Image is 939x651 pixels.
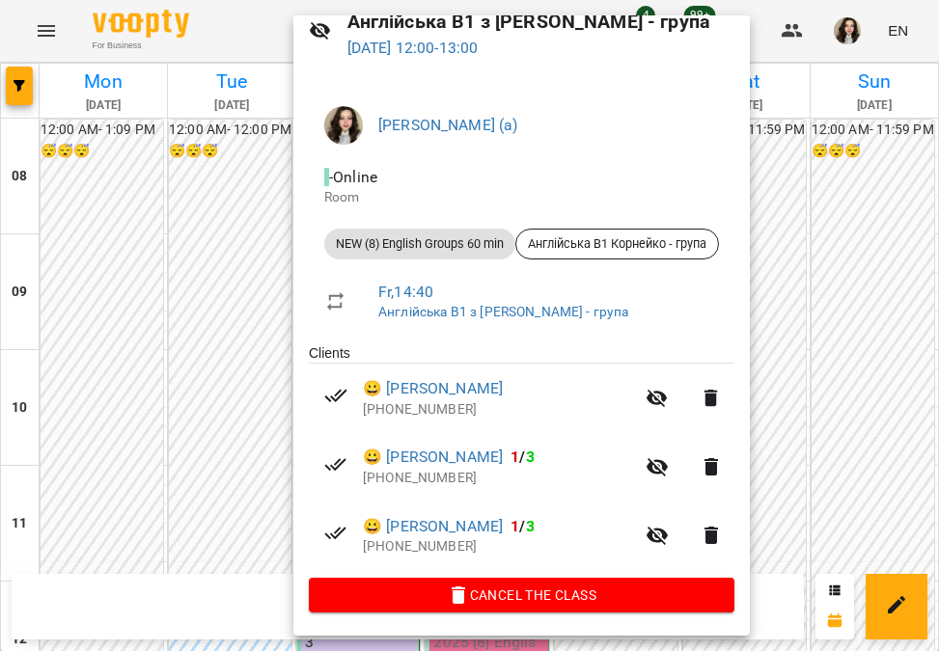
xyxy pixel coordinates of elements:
[526,448,535,466] span: 3
[309,343,734,578] ul: Clients
[526,517,535,535] span: 3
[511,448,519,466] span: 1
[324,453,347,476] svg: Paid
[363,400,634,420] p: [PHONE_NUMBER]
[363,446,503,469] a: 😀 [PERSON_NAME]
[511,517,534,535] b: /
[516,235,718,253] span: Англійська В1 Корнейко - група
[363,469,634,488] p: [PHONE_NUMBER]
[324,188,719,207] p: Room
[324,384,347,407] svg: Paid
[511,517,519,535] span: 1
[324,235,515,253] span: NEW (8) English Groups 60 min
[347,39,479,57] a: [DATE] 12:00-13:00
[515,229,719,259] div: Англійська В1 Корнейко - група
[347,7,734,37] h6: Англійська В1 з [PERSON_NAME] - група
[511,448,534,466] b: /
[324,106,363,145] img: ebd0ea8fb81319dcbaacf11cd4698c16.JPG
[363,537,634,556] p: [PHONE_NUMBER]
[363,377,503,400] a: 😀 [PERSON_NAME]
[309,578,734,612] button: Cancel the class
[324,168,381,186] span: - Online
[378,283,433,301] a: Fr , 14:40
[324,522,347,545] svg: Paid
[363,515,503,538] a: 😀 [PERSON_NAME]
[324,583,719,607] span: Cancel the class
[378,116,518,134] a: [PERSON_NAME] (а)
[378,304,628,319] a: Англійська В1 з [PERSON_NAME] - група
